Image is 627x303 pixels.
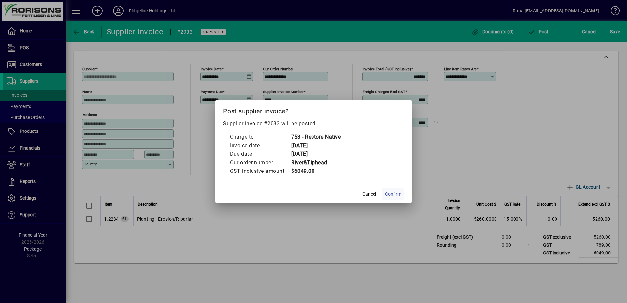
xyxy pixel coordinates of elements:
span: Cancel [362,191,376,198]
td: 753 - Restore Native [291,133,341,141]
p: Supplier invoice #2033 will be posted. [223,120,404,128]
td: $6049.00 [291,167,341,175]
span: Confirm [385,191,401,198]
button: Confirm [382,188,404,200]
td: Due date [230,150,291,158]
td: Charge to [230,133,291,141]
td: Invoice date [230,141,291,150]
button: Cancel [359,188,380,200]
td: [DATE] [291,141,341,150]
td: GST inclusive amount [230,167,291,175]
td: [DATE] [291,150,341,158]
td: Our order number [230,158,291,167]
td: River&Tiphead [291,158,341,167]
h2: Post supplier invoice? [215,100,412,119]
